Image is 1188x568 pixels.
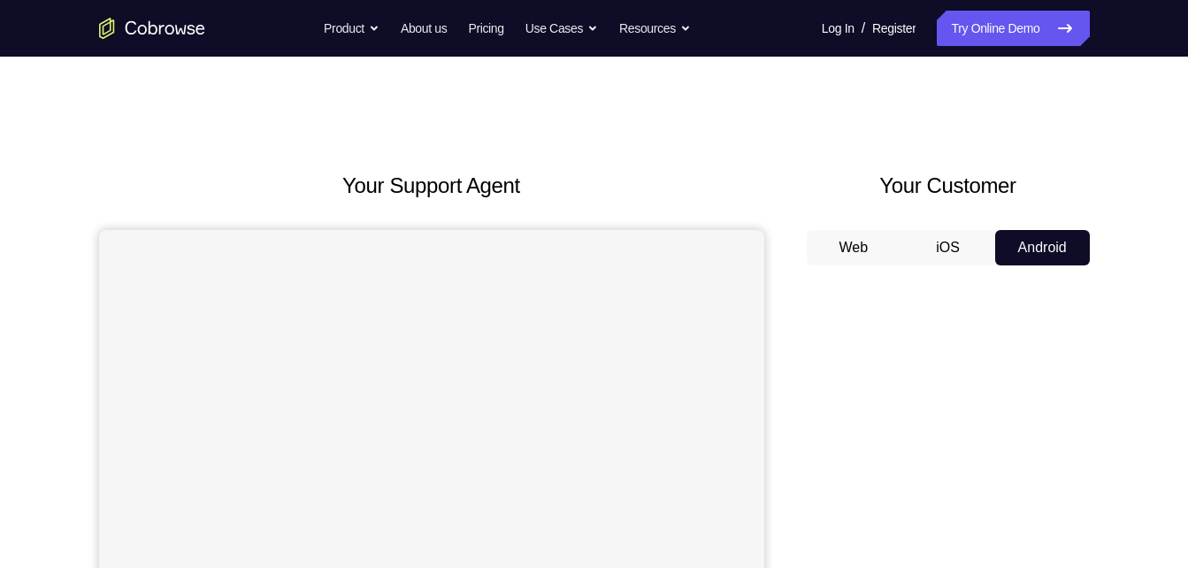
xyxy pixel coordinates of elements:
button: iOS [901,230,995,265]
button: Resources [619,11,691,46]
button: Android [995,230,1090,265]
a: Register [872,11,916,46]
button: Use Cases [525,11,598,46]
a: Pricing [468,11,503,46]
a: Log In [822,11,855,46]
span: / [862,18,865,39]
a: About us [401,11,447,46]
h2: Your Support Agent [99,170,764,202]
button: Product [324,11,379,46]
h2: Your Customer [807,170,1090,202]
a: Go to the home page [99,18,205,39]
button: Web [807,230,901,265]
a: Try Online Demo [937,11,1089,46]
